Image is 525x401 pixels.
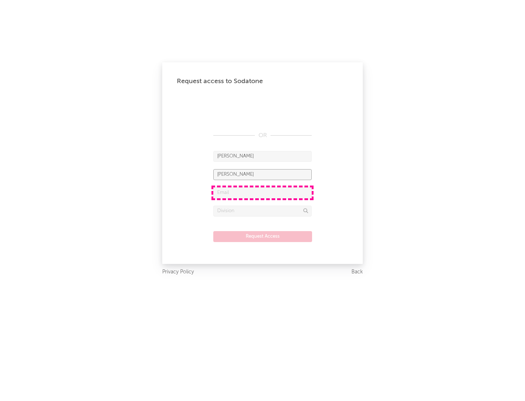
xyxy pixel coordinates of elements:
[351,268,363,277] a: Back
[213,131,312,140] div: OR
[177,77,348,86] div: Request access to Sodatone
[213,231,312,242] button: Request Access
[213,187,312,198] input: Email
[213,206,312,217] input: Division
[213,169,312,180] input: Last Name
[162,268,194,277] a: Privacy Policy
[213,151,312,162] input: First Name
